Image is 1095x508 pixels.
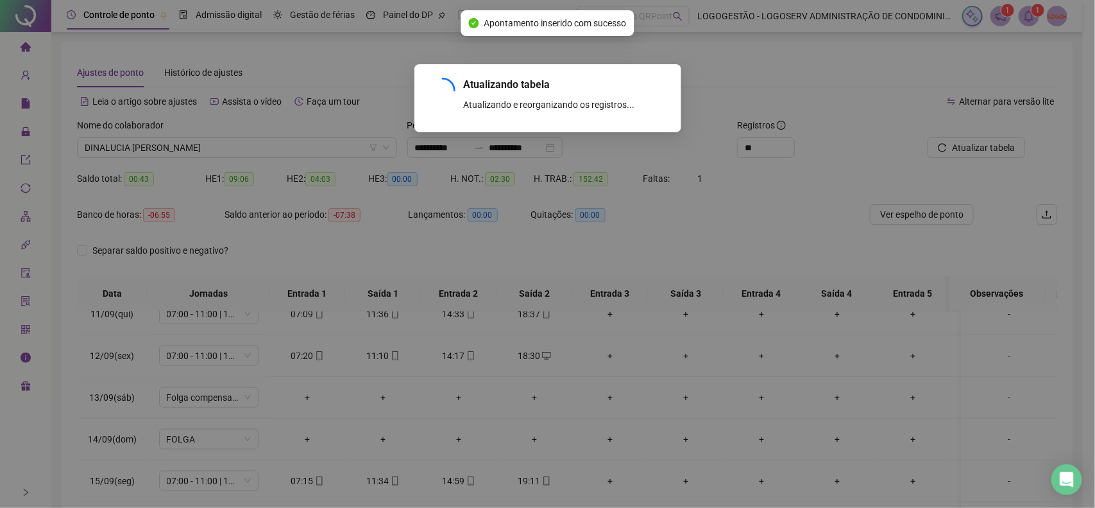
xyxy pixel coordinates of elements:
div: Atualizando e reorganizando os registros... [463,98,666,112]
span: check-circle [469,18,479,28]
div: Atualizando tabela [463,77,666,92]
div: Open Intercom Messenger [1051,464,1082,495]
span: Apontamento inserido com sucesso [484,16,627,30]
span: loading [430,78,455,103]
